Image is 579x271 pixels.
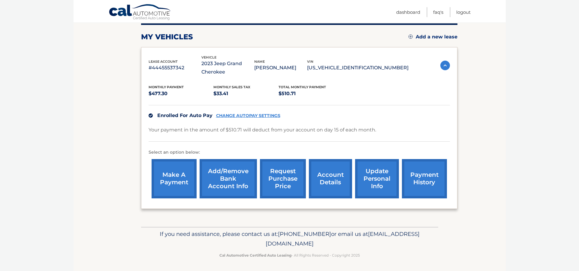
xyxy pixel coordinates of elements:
[409,34,457,40] a: Add a new lease
[433,7,443,17] a: FAQ's
[149,126,376,134] p: Your payment in the amount of $510.71 will deduct from your account on day 15 of each month.
[145,252,434,258] p: - All Rights Reserved - Copyright 2025
[149,64,201,72] p: #44455537342
[219,253,291,257] strong: Cal Automotive Certified Auto Leasing
[260,159,306,198] a: request purchase price
[200,159,257,198] a: Add/Remove bank account info
[409,35,413,39] img: add.svg
[145,229,434,248] p: If you need assistance, please contact us at: or email us at
[216,113,280,118] a: CHANGE AUTOPAY SETTINGS
[254,64,307,72] p: [PERSON_NAME]
[141,32,193,41] h2: my vehicles
[152,159,197,198] a: make a payment
[213,89,279,98] p: $33.41
[309,159,352,198] a: account details
[279,89,344,98] p: $510.71
[440,61,450,70] img: accordion-active.svg
[456,7,471,17] a: Logout
[149,85,184,89] span: Monthly Payment
[278,230,331,237] span: [PHONE_NUMBER]
[157,113,213,118] span: Enrolled For Auto Pay
[201,55,216,59] span: vehicle
[109,4,172,21] a: Cal Automotive
[149,149,450,156] p: Select an option below:
[149,59,178,64] span: lease account
[279,85,326,89] span: Total Monthly Payment
[307,59,313,64] span: vin
[396,7,420,17] a: Dashboard
[149,89,214,98] p: $477.30
[355,159,399,198] a: update personal info
[213,85,250,89] span: Monthly sales Tax
[201,59,254,76] p: 2023 Jeep Grand Cherokee
[254,59,265,64] span: name
[307,64,409,72] p: [US_VEHICLE_IDENTIFICATION_NUMBER]
[149,113,153,118] img: check.svg
[402,159,447,198] a: payment history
